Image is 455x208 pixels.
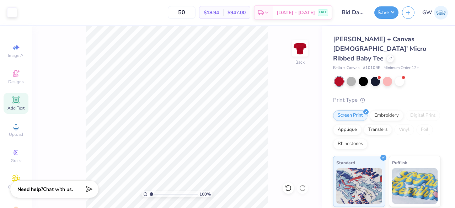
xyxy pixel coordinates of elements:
div: Rhinestones [333,139,368,149]
div: Transfers [364,124,392,135]
span: Image AI [8,53,25,58]
button: Save [374,6,398,19]
input: Untitled Design [336,5,371,20]
input: – – [168,6,196,19]
span: $947.00 [227,9,246,16]
span: Designs [8,79,24,85]
div: Vinyl [394,124,414,135]
a: GW [422,6,448,20]
div: Digital Print [406,110,440,121]
div: Applique [333,124,362,135]
span: [DATE] - [DATE] [277,9,315,16]
div: Print Type [333,96,441,104]
div: Screen Print [333,110,368,121]
span: # 1010BE [363,65,380,71]
img: Standard [336,168,382,204]
img: Back [293,41,307,55]
div: Foil [416,124,433,135]
span: FREE [319,10,327,15]
img: Puff Ink [392,168,438,204]
span: GW [422,9,432,17]
span: Clipart & logos [4,184,28,196]
strong: Need help? [17,186,43,193]
span: Minimum Order: 12 + [384,65,419,71]
span: Add Text [7,105,25,111]
div: Embroidery [370,110,403,121]
div: Back [295,59,305,65]
span: 100 % [199,191,211,197]
img: Gabriella White [434,6,448,20]
span: Bella + Canvas [333,65,359,71]
span: Puff Ink [392,159,407,166]
span: Chat with us. [43,186,73,193]
span: [PERSON_NAME] + Canvas [DEMOGRAPHIC_DATA]' Micro Ribbed Baby Tee [333,35,426,63]
span: Upload [9,132,23,137]
span: $18.94 [204,9,219,16]
span: Standard [336,159,355,166]
span: Greek [11,158,22,164]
